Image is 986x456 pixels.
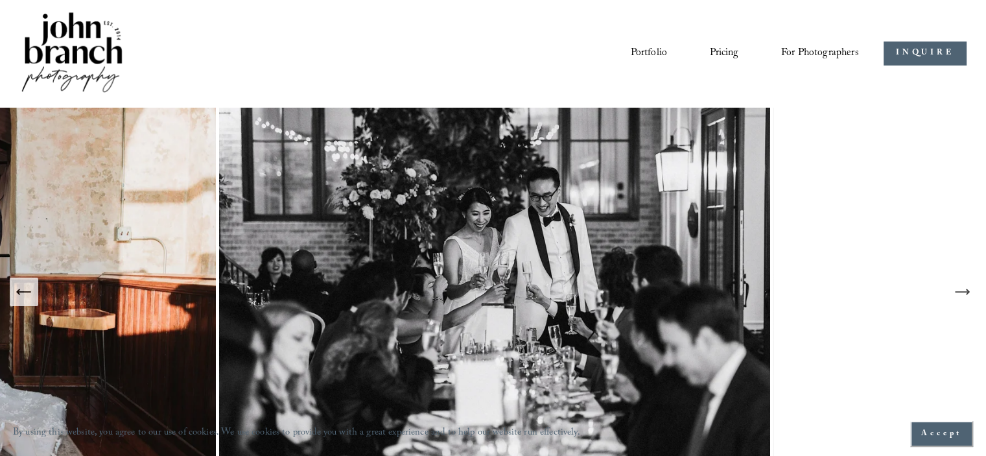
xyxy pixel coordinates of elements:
span: For Photographers [781,43,859,64]
img: John Branch IV Photography [19,10,124,97]
p: By using this website, you agree to our use of cookies. We use cookies to provide you with a grea... [13,424,580,443]
button: Previous Slide [10,278,38,306]
a: Pricing [709,43,738,65]
a: INQUIRE [884,42,967,66]
a: Portfolio [631,43,667,65]
button: Accept [910,421,973,447]
a: folder dropdown [781,43,859,65]
button: Next Slide [948,278,976,306]
span: Accept [921,429,962,438]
